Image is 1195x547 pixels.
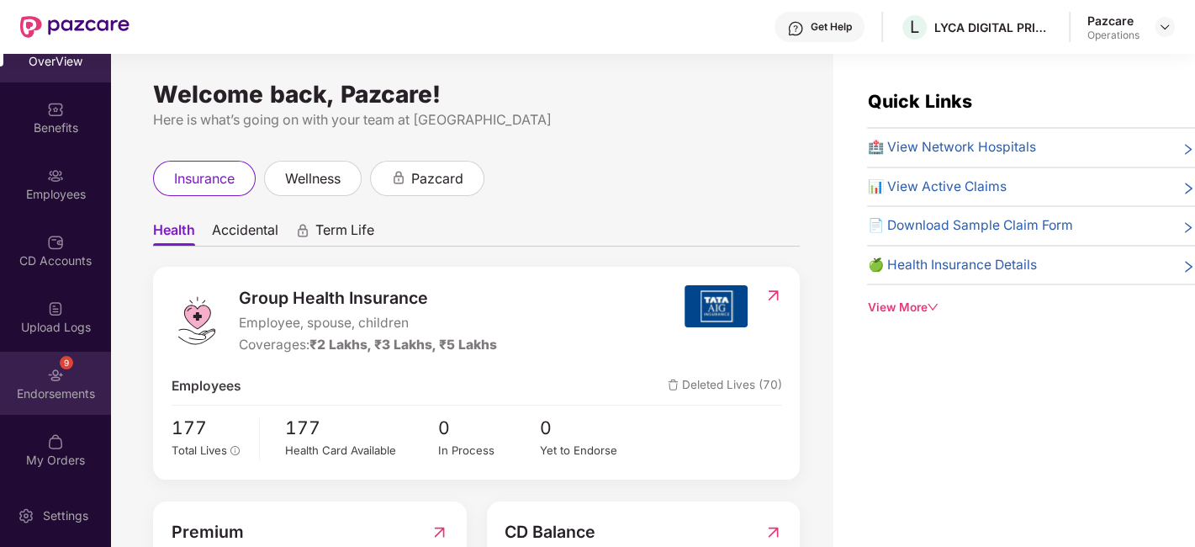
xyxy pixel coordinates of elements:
[867,299,1195,316] div: View More
[811,20,852,34] div: Get Help
[47,167,64,184] img: svg+xml;base64,PHN2ZyBpZD0iRW1wbG95ZWVzIiB4bWxucz0iaHR0cDovL3d3dy53My5vcmcvMjAwMC9zdmciIHdpZHRoPS...
[47,234,64,251] img: svg+xml;base64,PHN2ZyBpZD0iQ0RfQWNjb3VudHMiIGRhdGEtbmFtZT0iQ0QgQWNjb3VudHMiIHhtbG5zPSJodHRwOi8vd3...
[540,442,642,459] div: Yet to Endorse
[867,90,971,112] span: Quick Links
[1182,258,1195,276] span: right
[239,285,497,311] span: Group Health Insurance
[391,170,406,185] div: animation
[153,221,195,246] span: Health
[60,356,73,369] div: 9
[1182,180,1195,198] span: right
[1087,13,1139,29] div: Pazcare
[431,519,448,545] img: RedirectIcon
[230,446,241,456] span: info-circle
[685,285,748,327] img: insurerIcon
[285,168,341,189] span: wellness
[285,442,438,459] div: Health Card Available
[212,221,278,246] span: Accidental
[910,17,919,37] span: L
[1158,20,1171,34] img: svg+xml;base64,PHN2ZyBpZD0iRHJvcGRvd24tMzJ4MzIiIHhtbG5zPSJodHRwOi8vd3d3LnczLm9yZy8yMDAwL3N2ZyIgd2...
[18,507,34,524] img: svg+xml;base64,PHN2ZyBpZD0iU2V0dGluZy0yMHgyMCIgeG1sbnM9Imh0dHA6Ly93d3cudzMub3JnLzIwMDAvc3ZnIiB3aW...
[927,301,939,313] span: down
[438,442,540,459] div: In Process
[47,433,64,450] img: svg+xml;base64,PHN2ZyBpZD0iTXlfT3JkZXJzIiBkYXRhLW5hbWU9Ik15IE9yZGVycyIgeG1sbnM9Imh0dHA6Ly93d3cudz...
[764,287,782,304] img: RedirectIcon
[787,20,804,37] img: svg+xml;base64,PHN2ZyBpZD0iSGVscC0zMngzMiIgeG1sbnM9Imh0dHA6Ly93d3cudzMub3JnLzIwMDAvc3ZnIiB3aWR0aD...
[38,507,93,524] div: Settings
[239,335,497,356] div: Coverages:
[867,255,1036,276] span: 🍏 Health Insurance Details
[668,376,782,397] span: Deleted Lives (70)
[867,215,1072,236] span: 📄 Download Sample Claim Form
[867,177,1006,198] span: 📊 View Active Claims
[668,380,679,390] img: deleteIcon
[1087,29,1139,42] div: Operations
[411,168,463,189] span: pazcard
[153,88,800,101] div: Welcome back, Pazcare!
[285,414,438,442] span: 177
[172,376,241,397] span: Employees
[1182,219,1195,236] span: right
[315,221,374,246] span: Term Life
[153,109,800,130] div: Here is what’s going on with your team at [GEOGRAPHIC_DATA]
[438,414,540,442] span: 0
[764,519,782,545] img: RedirectIcon
[20,16,130,38] img: New Pazcare Logo
[295,223,310,238] div: animation
[47,300,64,317] img: svg+xml;base64,PHN2ZyBpZD0iVXBsb2FkX0xvZ3MiIGRhdGEtbmFtZT0iVXBsb2FkIExvZ3MiIHhtbG5zPSJodHRwOi8vd3...
[172,414,248,442] span: 177
[172,519,244,545] span: Premium
[1182,141,1195,158] span: right
[867,137,1035,158] span: 🏥 View Network Hospitals
[540,414,642,442] span: 0
[239,313,497,334] span: Employee, spouse, children
[934,19,1052,35] div: LYCA DIGITAL PRIVATE LIMITED
[309,337,497,353] span: ₹2 Lakhs, ₹3 Lakhs, ₹5 Lakhs
[174,168,235,189] span: insurance
[505,519,595,545] span: CD Balance
[47,367,64,384] img: svg+xml;base64,PHN2ZyBpZD0iRW5kb3JzZW1lbnRzIiB4bWxucz0iaHR0cDovL3d3dy53My5vcmcvMjAwMC9zdmciIHdpZH...
[47,101,64,118] img: svg+xml;base64,PHN2ZyBpZD0iQmVuZWZpdHMiIHhtbG5zPSJodHRwOi8vd3d3LnczLm9yZy8yMDAwL3N2ZyIgd2lkdGg9Ij...
[172,295,222,346] img: logo
[172,443,227,457] span: Total Lives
